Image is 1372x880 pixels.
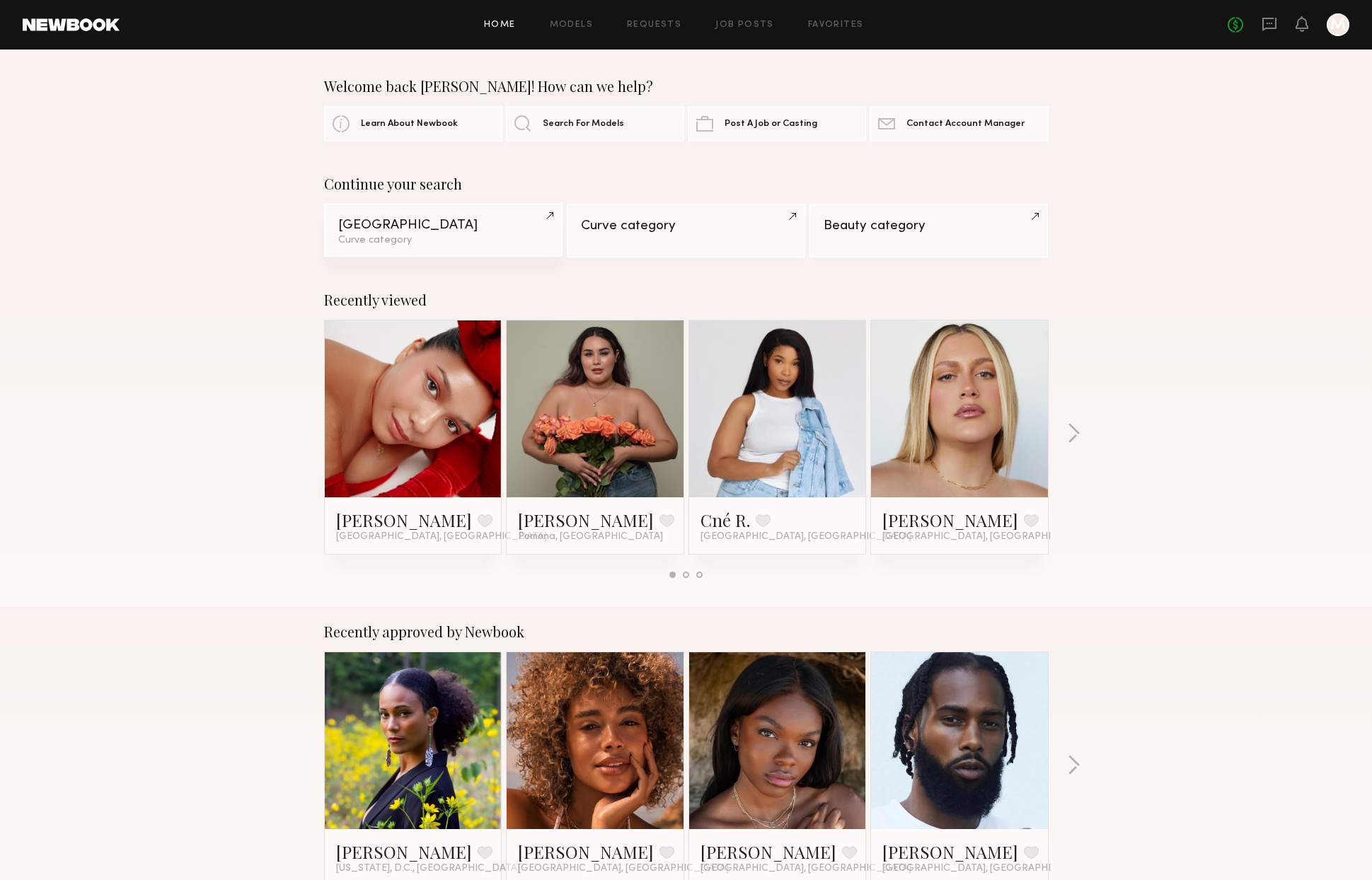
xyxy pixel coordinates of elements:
[324,78,1049,95] div: Welcome back [PERSON_NAME]! How can we help?
[338,219,548,232] div: [GEOGRAPHIC_DATA]
[701,840,836,863] a: [PERSON_NAME]
[361,120,458,129] span: Learn About Newbook
[324,291,1049,308] div: Recently viewed
[906,120,1025,129] span: Contact Account Manager
[688,106,866,141] a: Post A Job or Casting
[725,120,817,129] span: Post A Job or Casting
[543,120,624,129] span: Search For Models
[824,219,1034,233] div: Beauty category
[336,531,547,543] span: [GEOGRAPHIC_DATA], [GEOGRAPHIC_DATA]
[701,509,750,531] a: Cné R.
[506,106,684,141] a: Search For Models
[809,204,1048,257] a: Beauty category
[324,203,563,257] a: [GEOGRAPHIC_DATA]Curve category
[882,840,1018,863] a: [PERSON_NAME]
[870,106,1048,141] a: Contact Account Manager
[627,21,681,30] a: Requests
[518,509,654,531] a: [PERSON_NAME]
[336,840,472,863] a: [PERSON_NAME]
[715,21,774,30] a: Job Posts
[882,863,1093,874] span: [GEOGRAPHIC_DATA], [GEOGRAPHIC_DATA]
[336,863,520,874] span: [US_STATE], D.C., [GEOGRAPHIC_DATA]
[324,623,1049,640] div: Recently approved by Newbook
[808,21,864,30] a: Favorites
[324,106,502,141] a: Learn About Newbook
[701,531,911,543] span: [GEOGRAPHIC_DATA], [GEOGRAPHIC_DATA]
[324,175,1049,192] div: Continue your search
[701,863,911,874] span: [GEOGRAPHIC_DATA], [GEOGRAPHIC_DATA]
[882,509,1018,531] a: [PERSON_NAME]
[338,236,548,245] div: Curve category
[567,204,805,257] a: Curve category
[882,531,1093,543] span: [GEOGRAPHIC_DATA], [GEOGRAPHIC_DATA]
[336,509,472,531] a: [PERSON_NAME]
[550,21,593,30] a: Models
[518,863,729,874] span: [GEOGRAPHIC_DATA], [GEOGRAPHIC_DATA]
[518,840,654,863] a: [PERSON_NAME]
[484,21,516,30] a: Home
[518,531,663,543] span: Pomona, [GEOGRAPHIC_DATA]
[1327,13,1349,36] a: M
[581,219,791,233] div: Curve category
